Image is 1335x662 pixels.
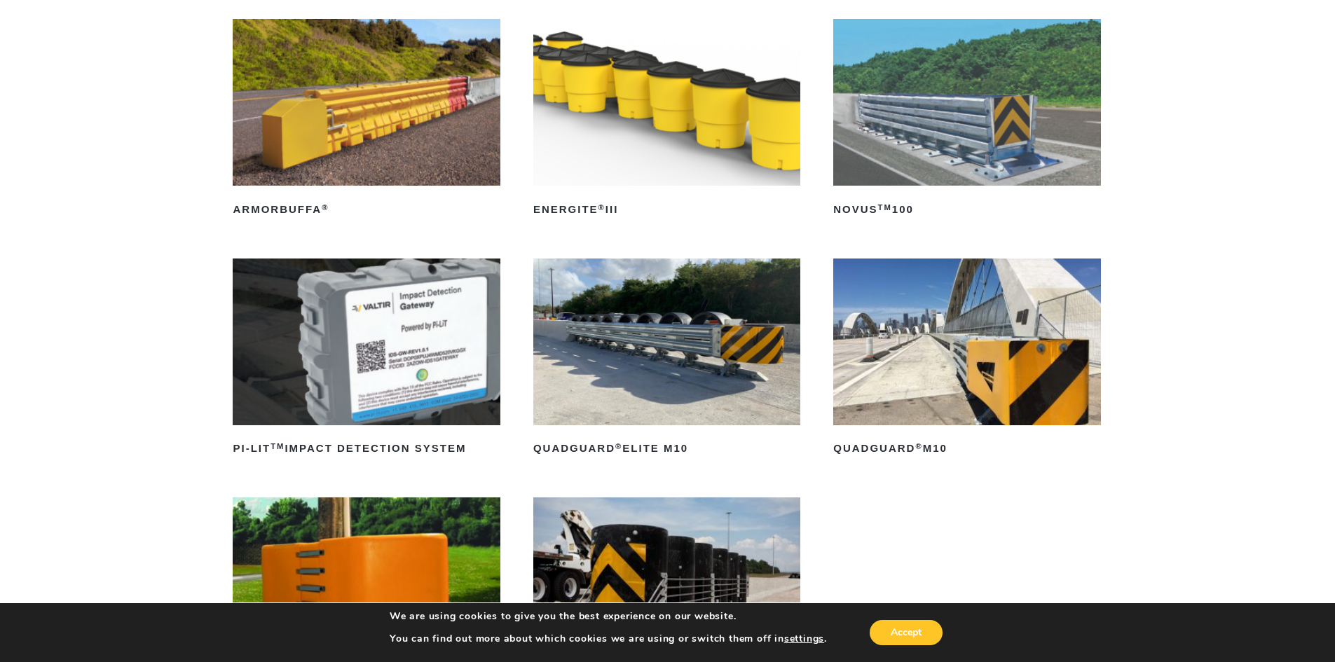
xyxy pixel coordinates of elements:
[533,258,800,460] a: QuadGuard®Elite M10
[833,258,1100,460] a: QuadGuard®M10
[233,258,500,460] a: PI-LITTMImpact Detection System
[870,620,943,645] button: Accept
[533,198,800,221] h2: ENERGITE III
[833,19,1100,221] a: NOVUSTM100
[533,438,800,460] h2: QuadGuard Elite M10
[615,442,622,450] sup: ®
[322,203,329,212] sup: ®
[878,203,892,212] sup: TM
[390,633,827,645] p: You can find out more about which cookies we are using or switch them off in .
[784,633,824,645] button: settings
[598,203,605,212] sup: ®
[833,438,1100,460] h2: QuadGuard M10
[233,198,500,221] h2: ArmorBuffa
[915,442,922,450] sup: ®
[233,438,500,460] h2: PI-LIT Impact Detection System
[833,198,1100,221] h2: NOVUS 100
[533,19,800,221] a: ENERGITE®III
[271,442,285,450] sup: TM
[233,19,500,221] a: ArmorBuffa®
[390,610,827,623] p: We are using cookies to give you the best experience on our website.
